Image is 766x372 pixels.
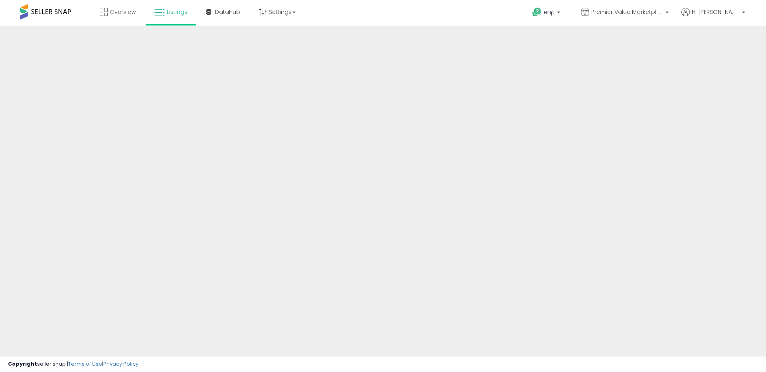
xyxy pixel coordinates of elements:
[532,7,542,17] i: Get Help
[110,8,136,16] span: Overview
[544,9,555,16] span: Help
[167,8,188,16] span: Listings
[681,8,745,26] a: Hi [PERSON_NAME]
[215,8,240,16] span: DataHub
[591,8,663,16] span: Premier Value Marketplace LLC
[526,1,568,26] a: Help
[692,8,740,16] span: Hi [PERSON_NAME]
